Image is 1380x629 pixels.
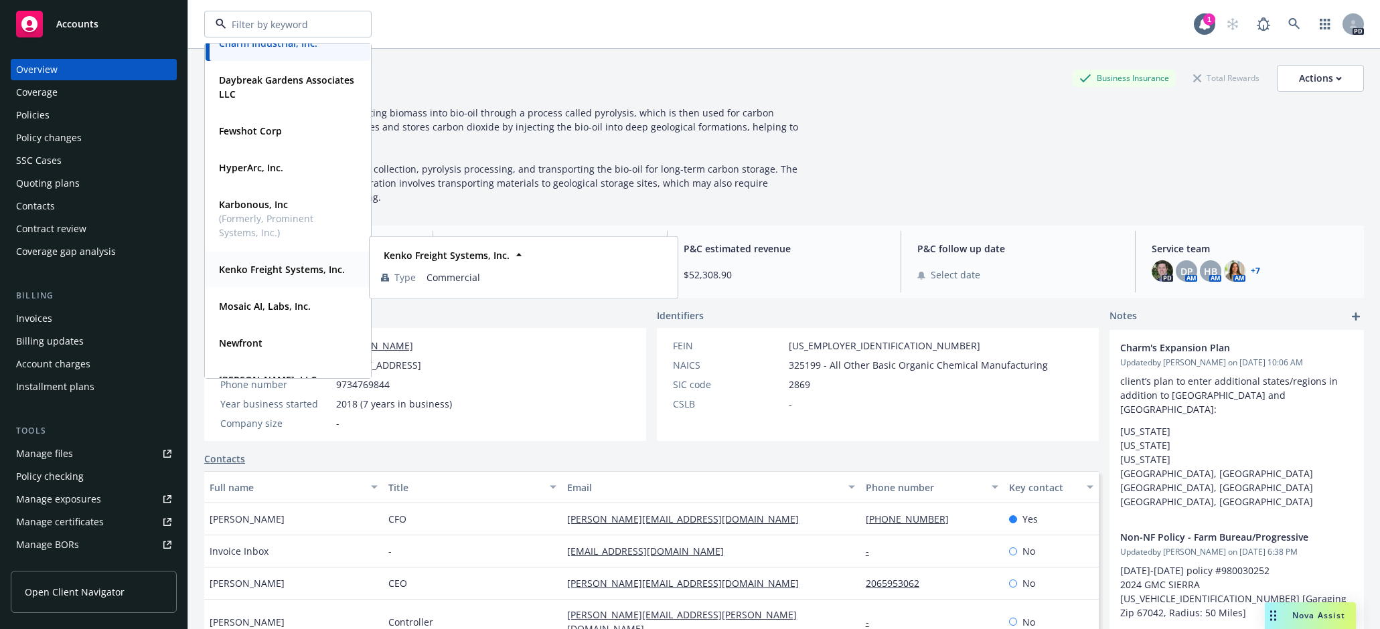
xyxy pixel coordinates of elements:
[16,308,52,329] div: Invoices
[210,512,285,526] span: [PERSON_NAME]
[1277,65,1364,92] button: Actions
[219,211,354,240] span: (Formerly, Prominent Systems, Inc.)
[219,161,283,174] strong: HyperArc, Inc.
[1224,260,1245,282] img: photo
[56,19,98,29] span: Accounts
[1109,330,1364,519] div: Charm's Expansion PlanUpdatedby [PERSON_NAME] on [DATE] 10:06 AMclient’s plan to enter additional...
[219,124,282,137] strong: Fewshot Corp
[11,557,177,578] a: Summary of insurance
[219,198,288,211] strong: Karbonous, Inc
[567,545,735,557] a: [EMAIL_ADDRESS][DOMAIN_NAME]
[11,127,177,149] a: Policy changes
[789,358,1048,372] span: 325199 - All Other Basic Organic Chemical Manufacturing
[388,480,542,495] div: Title
[204,452,245,466] a: Contacts
[11,376,177,397] a: Installment plans
[11,195,177,217] a: Contacts
[16,511,104,533] div: Manage certificates
[917,242,1119,256] span: P&C follow up date
[219,37,317,50] strong: Charm Industrial, Inc.
[684,242,885,256] span: P&C estimated revenue
[388,544,392,558] span: -
[866,577,930,590] a: 2065953062
[336,416,339,430] span: -
[210,480,363,495] div: Full name
[210,544,269,558] span: Invoice Inbox
[11,331,177,352] a: Billing updates
[1186,70,1266,86] div: Total Rewards
[11,443,177,464] a: Manage files
[11,308,177,329] a: Invoices
[11,466,177,487] a: Policy checking
[1109,308,1137,325] span: Notes
[1120,424,1353,509] p: [US_STATE] [US_STATE] [US_STATE] [GEOGRAPHIC_DATA], [GEOGRAPHIC_DATA] [GEOGRAPHIC_DATA], [GEOGRAP...
[1203,13,1215,25] div: 1
[219,373,319,386] strong: [PERSON_NAME], LLC.
[1120,530,1318,544] span: Non-NF Policy - Farm Bureau/Progressive
[1120,341,1318,355] span: Charm's Expansion Plan
[1004,471,1099,503] button: Key contact
[16,195,55,217] div: Contacts
[16,466,84,487] div: Policy checking
[1292,610,1345,621] span: Nova Assist
[1204,264,1217,278] span: HB
[11,488,177,510] a: Manage exposures
[388,576,407,590] span: CEO
[11,511,177,533] a: Manage certificates
[11,173,177,194] a: Quoting plans
[226,17,344,31] input: Filter by keyword
[11,534,177,555] a: Manage BORs
[1250,11,1277,37] a: Report a Bug
[1265,602,1356,629] button: Nova Assist
[1120,563,1353,620] p: [DATE]-[DATE] policy #980030252 2024 GMC SIERRA [US_VEHICLE_IDENTIFICATION_NUMBER] [Garaging Zip ...
[1219,11,1246,37] a: Start snowing
[16,331,84,352] div: Billing updates
[11,5,177,43] a: Accounts
[11,353,177,375] a: Account charges
[204,471,383,503] button: Full name
[16,557,118,578] div: Summary of insurance
[220,397,331,411] div: Year business started
[1265,602,1282,629] div: Drag to move
[388,615,433,629] span: Controller
[210,106,801,203] span: Charm Industrial focuses on converting biomass into bio-oil through a process called pyrolysis, w...
[11,241,177,262] a: Coverage gap analysis
[11,82,177,103] a: Coverage
[1180,264,1193,278] span: DP
[16,150,62,171] div: SSC Cases
[931,268,980,282] span: Select date
[789,339,980,353] span: [US_EMPLOYER_IDENTIFICATION_NUMBER]
[866,616,880,628] a: -
[16,534,79,555] div: Manage BORs
[866,513,960,525] a: [PHONE_NUMBER]
[219,300,311,312] strong: Mosaic AI, Labs, Inc.
[1120,357,1353,369] span: Updated by [PERSON_NAME] on [DATE] 10:06 AM
[1022,512,1038,526] span: Yes
[1022,576,1035,590] span: No
[384,249,510,262] strong: Kenko Freight Systems, Inc.
[1022,615,1035,629] span: No
[336,358,421,372] span: [STREET_ADDRESS]
[1120,374,1353,416] p: client’s plan to enter additional states/regions in addition to [GEOGRAPHIC_DATA] and [GEOGRAPHIC...
[1152,260,1173,282] img: photo
[684,268,885,282] span: $52,308.90
[16,127,82,149] div: Policy changes
[11,104,177,126] a: Policies
[866,480,984,495] div: Phone number
[1152,242,1353,256] span: Service team
[866,545,880,557] a: -
[657,308,704,323] span: Identifiers
[1281,11,1308,37] a: Search
[25,585,125,599] span: Open Client Navigator
[220,416,331,430] div: Company size
[336,339,413,352] a: [DOMAIN_NAME]
[1009,480,1079,495] div: Key contact
[789,377,810,391] span: 2869
[673,339,783,353] div: FEIN
[567,513,810,525] a: [PERSON_NAME][EMAIL_ADDRESS][DOMAIN_NAME]
[388,512,406,526] span: CFO
[336,377,390,391] span: 9734769844
[11,424,177,438] div: Tools
[16,104,50,126] div: Policies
